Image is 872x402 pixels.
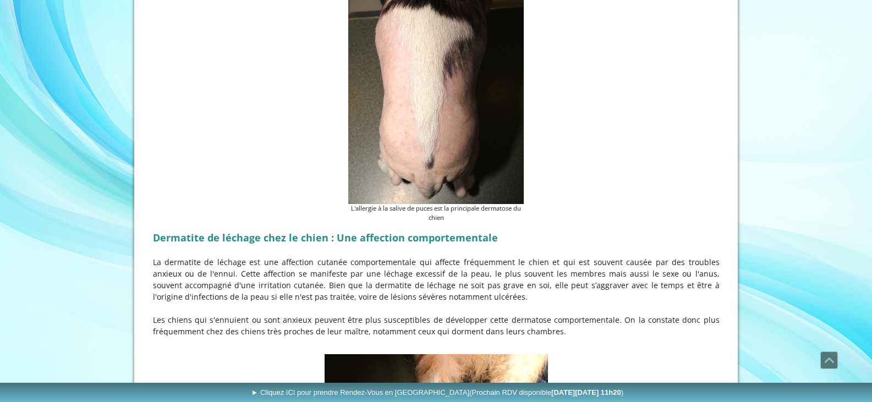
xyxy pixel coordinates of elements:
[821,352,837,368] span: Défiler vers le haut
[153,256,720,302] p: La dermatite de léchage est une affection cutanée comportementale qui affecte fréquemment le chie...
[153,231,498,244] strong: Dermatite de léchage chez le chien : Une affection comportementale
[820,351,838,369] a: Défiler vers le haut
[551,388,621,397] b: [DATE][DATE] 11h20
[469,388,623,397] span: (Prochain RDV disponible )
[153,314,720,337] p: Les chiens qui s'ennuient ou sont anxieux peuvent être plus susceptibles de développer cette derm...
[251,388,623,397] span: ► Cliquez ICI pour prendre Rendez-Vous en [GEOGRAPHIC_DATA]
[348,204,524,223] figcaption: L'allergie à la salive de puces est la principale dermatose du chien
